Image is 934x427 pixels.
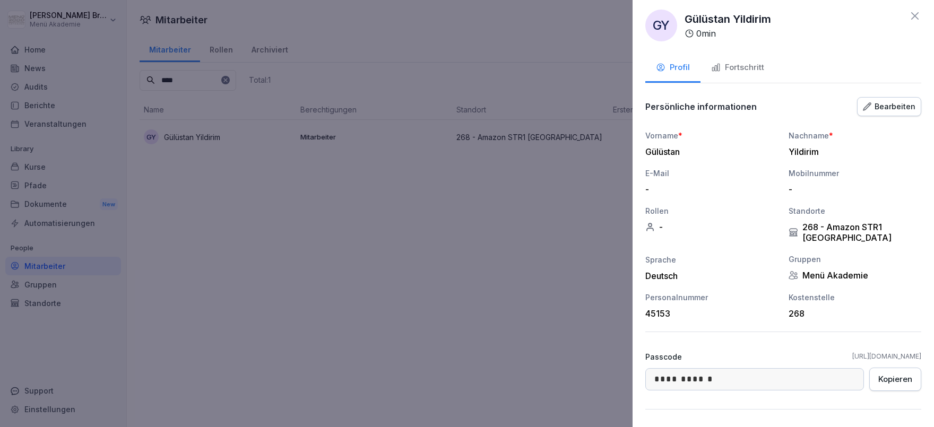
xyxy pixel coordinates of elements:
[700,54,775,83] button: Fortschritt
[789,292,921,303] div: Kostenstelle
[789,130,921,141] div: Nachname
[645,351,682,362] p: Passcode
[789,270,921,281] div: Menü Akademie
[869,368,921,391] button: Kopieren
[645,254,778,265] div: Sprache
[789,308,916,319] div: 268
[789,146,916,157] div: Yildirim
[852,352,921,361] a: [URL][DOMAIN_NAME]
[645,54,700,83] button: Profil
[645,308,773,319] div: 45153
[645,130,778,141] div: Vorname
[878,373,912,385] div: Kopieren
[711,62,764,74] div: Fortschritt
[645,184,773,195] div: -
[789,168,921,179] div: Mobilnummer
[645,205,778,216] div: Rollen
[789,205,921,216] div: Standorte
[645,168,778,179] div: E-Mail
[789,184,916,195] div: -
[656,62,690,74] div: Profil
[696,27,716,40] p: 0 min
[645,292,778,303] div: Personalnummer
[789,254,921,265] div: Gruppen
[645,146,773,157] div: Gülüstan
[645,222,778,232] div: -
[863,101,915,112] div: Bearbeiten
[645,101,757,112] p: Persönliche informationen
[645,10,677,41] div: GY
[685,11,771,27] p: Gülüstan Yildirim
[789,222,921,243] div: 268 - Amazon STR1 [GEOGRAPHIC_DATA]
[645,271,778,281] div: Deutsch
[857,97,921,116] button: Bearbeiten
